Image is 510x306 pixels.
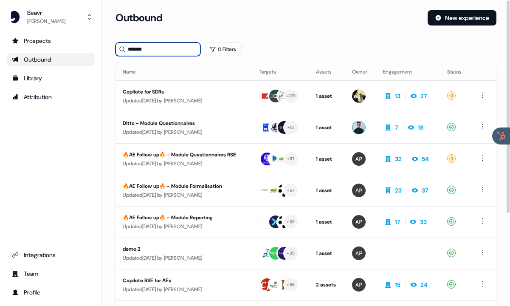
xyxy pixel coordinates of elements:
div: 1 asset [316,92,338,100]
th: Targets [253,63,309,80]
img: Alexis [352,152,366,166]
img: Alexis [352,278,366,292]
div: + 68 [287,281,295,289]
div: demo 2 [123,245,246,253]
th: Owner [345,63,376,80]
div: 54 [422,155,429,163]
div: Library [12,74,90,82]
div: + 33 [287,218,295,226]
div: + 117 [287,155,295,163]
div: Beavr [27,8,65,17]
a: Go to attribution [7,90,95,104]
a: Go to templates [7,71,95,85]
div: 🔥AE Follow up🔥 - Module Questionnaires RSE [123,150,246,159]
div: Updated [DATE] by [PERSON_NAME] [123,285,246,294]
div: 27 [420,92,427,100]
a: Go to profile [7,286,95,299]
div: + 35 [287,249,295,257]
div: 23 [395,186,402,195]
div: Outbound [12,55,90,64]
div: Copilote RSE for AEs [123,276,246,285]
div: Profile [12,288,90,297]
img: Ugo [352,121,366,134]
div: Team [12,269,90,278]
div: Prospects [12,37,90,45]
img: Alexis [352,215,366,229]
div: Updated [DATE] by [PERSON_NAME] [123,222,246,231]
button: New experience [428,10,496,25]
div: 13 [395,92,400,100]
div: 7 [395,123,398,132]
div: 1 asset [316,218,338,226]
a: Go to outbound experience [7,53,95,66]
div: Copilote for SDRs [123,88,246,96]
div: 🔥AE Follow up🔥 - Module Formalisation [123,182,246,190]
div: [PERSON_NAME] [27,17,65,25]
th: Engagement [376,63,440,80]
div: Attribution [12,93,90,101]
div: 37 [422,186,428,195]
div: Updated [DATE] by [PERSON_NAME] [123,254,246,262]
div: 17 [395,218,400,226]
a: Go to prospects [7,34,95,48]
th: Assets [309,63,345,80]
button: 0 Filters [204,42,242,56]
div: 1 asset [316,123,338,132]
div: 24 [420,280,428,289]
div: Updated [DATE] by [PERSON_NAME] [123,128,246,136]
div: + 13 [287,124,294,131]
div: 15 [395,280,400,289]
a: Go to integrations [7,248,95,262]
th: Status [440,63,471,80]
div: Integrations [12,251,90,259]
div: + 229 [286,92,296,100]
div: Ditto - Module Questionnaires [123,119,246,127]
div: Updated [DATE] by [PERSON_NAME] [123,96,246,105]
div: 1 asset [316,155,338,163]
div: + 57 [287,187,295,194]
div: 1 asset [316,186,338,195]
button: Beavr[PERSON_NAME] [7,7,95,27]
div: Updated [DATE] by [PERSON_NAME] [123,159,246,168]
th: Name [116,63,253,80]
a: Go to team [7,267,95,280]
div: 1 asset [316,249,338,258]
img: Alexis [352,184,366,197]
div: 2 assets [316,280,338,289]
div: 32 [395,155,402,163]
h3: Outbound [116,11,162,24]
div: 🔥AE Follow up🔥 - Module Reporting [123,213,246,222]
div: 33 [420,218,427,226]
img: Armand [352,89,366,103]
img: Alexis [352,246,366,260]
div: Updated [DATE] by [PERSON_NAME] [123,191,246,199]
div: 18 [418,123,423,132]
